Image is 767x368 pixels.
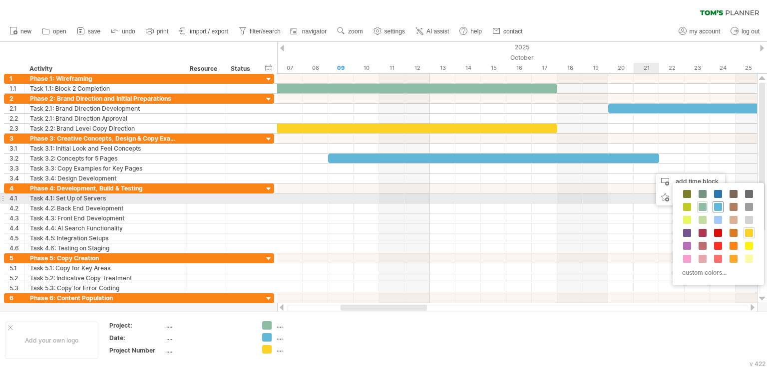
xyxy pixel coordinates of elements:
[30,213,180,223] div: Task 4.3: Front End Development
[88,28,100,35] span: save
[9,124,24,133] div: 2.3
[481,63,506,73] div: Wednesday, 15 October 2025
[583,63,608,73] div: Sunday, 19 October 2025
[143,25,171,38] a: print
[685,63,710,73] div: Thursday, 23 October 2025
[30,184,180,193] div: Phase 4: Development, Build & Testing
[30,144,180,153] div: Task 3.1: Initial Look and Feel Concepts
[30,134,180,143] div: Phase 3: Creative Concepts, Design & Copy Examples
[30,243,180,253] div: Task 4.6: Testing on Staging
[9,104,24,113] div: 2.1
[557,63,583,73] div: Saturday, 18 October 2025
[30,253,180,263] div: Phase 5: Copy Creation
[29,64,179,74] div: Activity
[9,84,24,93] div: 1.1
[190,64,220,74] div: Resource
[303,63,328,73] div: Wednesday, 8 October 2025
[659,63,685,73] div: Wednesday, 22 October 2025
[20,28,31,35] span: new
[9,213,24,223] div: 4.3
[490,25,526,38] a: contact
[608,63,634,73] div: Monday, 20 October 2025
[30,124,180,133] div: Task 2.2: Brand Level Copy Direction
[30,263,180,273] div: Task 5.1: Copy for Key Areas
[30,193,180,203] div: Task 4.1: Set Up of Servers
[354,63,379,73] div: Friday, 10 October 2025
[166,321,250,330] div: ....
[108,25,138,38] a: undo
[9,203,24,213] div: 4.2
[9,243,24,253] div: 4.6
[728,25,763,38] a: log out
[736,63,761,73] div: Saturday, 25 October 2025
[9,144,24,153] div: 3.1
[30,154,180,163] div: Task 3.2: Concepts for 5 Pages
[503,28,523,35] span: contact
[9,184,24,193] div: 4
[166,346,250,355] div: ....
[30,273,180,283] div: Task 5.2: Indicative Copy Treatment
[690,28,720,35] span: my account
[379,63,404,73] div: Saturday, 11 October 2025
[9,174,24,183] div: 3.4
[9,114,24,123] div: 2.2
[190,28,228,35] span: import / export
[157,28,168,35] span: print
[302,28,327,35] span: navigator
[166,334,250,342] div: ....
[742,28,760,35] span: log out
[9,164,24,173] div: 3.3
[9,193,24,203] div: 4.1
[9,74,24,83] div: 1
[9,293,24,303] div: 6
[30,164,180,173] div: Task 3.3: Copy Examples for Key Pages
[109,334,164,342] div: Date:
[277,63,303,73] div: Tuesday, 7 October 2025
[678,266,756,279] div: custom colors...
[30,233,180,243] div: Task 4.5: Integration Setups
[9,273,24,283] div: 5.2
[176,25,231,38] a: import / export
[634,63,659,73] div: Tuesday, 21 October 2025
[30,283,180,293] div: Task 5.3: Copy for Error Coding
[384,28,405,35] span: settings
[109,346,164,355] div: Project Number
[676,25,723,38] a: my account
[656,174,725,189] div: add time block
[430,63,455,73] div: Monday, 13 October 2025
[236,25,284,38] a: filter/search
[457,25,485,38] a: help
[371,25,408,38] a: settings
[30,223,180,233] div: Task 4.4: AI Search Functionality
[30,203,180,213] div: Task 4.2: Back End Development
[348,28,363,35] span: zoom
[328,63,354,73] div: Thursday, 9 October 2025
[710,63,736,73] div: Friday, 24 October 2025
[30,114,180,123] div: Task 2.1: Brand Direction Approval
[656,189,725,205] div: add icon
[250,28,281,35] span: filter/search
[426,28,449,35] span: AI assist
[506,63,532,73] div: Thursday, 16 October 2025
[277,345,331,354] div: ....
[9,94,24,103] div: 2
[109,321,164,330] div: Project:
[277,333,331,342] div: ....
[39,25,69,38] a: open
[30,104,180,113] div: Task 2.1: Brand Direction Development
[9,233,24,243] div: 4.5
[404,63,430,73] div: Sunday, 12 October 2025
[30,74,180,83] div: Phase 1: Wireframing
[74,25,103,38] a: save
[7,25,34,38] a: new
[9,154,24,163] div: 3.2
[231,64,253,74] div: Status
[53,28,66,35] span: open
[9,134,24,143] div: 3
[335,25,366,38] a: zoom
[122,28,135,35] span: undo
[470,28,482,35] span: help
[9,263,24,273] div: 5.1
[30,94,180,103] div: Phase 2: Brand Direction and Initial Preparations
[750,360,766,368] div: v 422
